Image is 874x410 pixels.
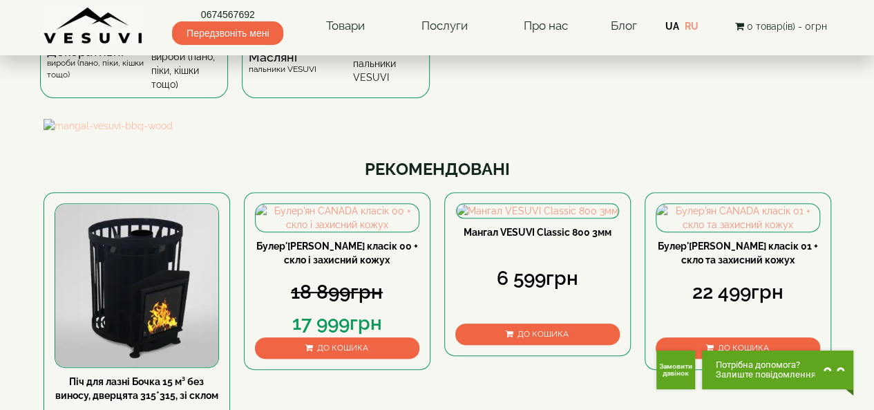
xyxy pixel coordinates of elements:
[656,204,819,232] img: Булер'ян CANADA класік 01 + скло та захисний кожух
[255,310,419,337] div: 17 999грн
[702,351,853,389] button: Chat button
[172,21,283,45] span: Передзвоніть мені
[255,337,419,359] button: До кошика
[685,21,699,32] a: RU
[517,329,569,339] span: До кошика
[255,279,419,306] div: 18 899грн
[746,21,826,32] span: 0 товар(ів) - 0грн
[312,10,379,42] a: Товари
[716,370,816,380] span: Залиште повідомлення
[256,204,419,232] img: Булер'ян CANADA класік 00 + скло і захисний кожух
[656,279,820,306] div: 22 499грн
[610,19,636,32] a: Блог
[718,343,769,353] span: До кошика
[249,52,316,75] div: пальники VESUVI
[353,43,423,84] img: Масляні пальники VESUVI
[656,337,820,359] button: До кошика
[457,204,618,218] img: Мангал VESUVI Classic 800 3мм
[172,8,283,21] a: 0674567692
[256,241,418,265] a: Булер'[PERSON_NAME] класік 00 + скло і захисний кожух
[407,10,481,42] a: Послуги
[44,7,144,45] img: Завод VESUVI
[455,324,620,345] button: До кошика
[455,265,620,292] div: 6 599грн
[716,360,816,370] span: Потрібна допомога?
[235,29,437,119] a: Масляніпальники VESUVI Масляні пальники VESUVI
[656,363,695,377] span: Замовити дзвінок
[317,343,368,353] span: До кошика
[665,21,679,32] a: UA
[249,52,316,63] span: Масляні
[55,376,218,401] a: Піч для лазні Бочка 15 м³ без виносу, дверцята 315*315, зі склом
[656,351,695,389] button: Get Call button
[658,241,818,265] a: Булер'[PERSON_NAME] класік 01 + скло та захисний кожух
[730,19,830,34] button: 0 товар(ів) - 0грн
[510,10,582,42] a: Про нас
[44,119,831,133] img: mangal-vesuvi-bbq-wood
[464,227,611,238] a: Мангал VESUVI Classic 800 3мм
[55,204,218,367] img: Піч для лазні Бочка 15 м³ без виносу, дверцята 315*315, зі склом
[33,29,235,119] a: Декоративнівироби (пано, піки, кішки тощо) Декоративні вироби (пано, піки, кішки тощо)
[151,36,221,91] img: Декоративні вироби (пано, піки, кішки тощо)
[47,46,151,81] div: вироби (пано, піки, кішки тощо)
